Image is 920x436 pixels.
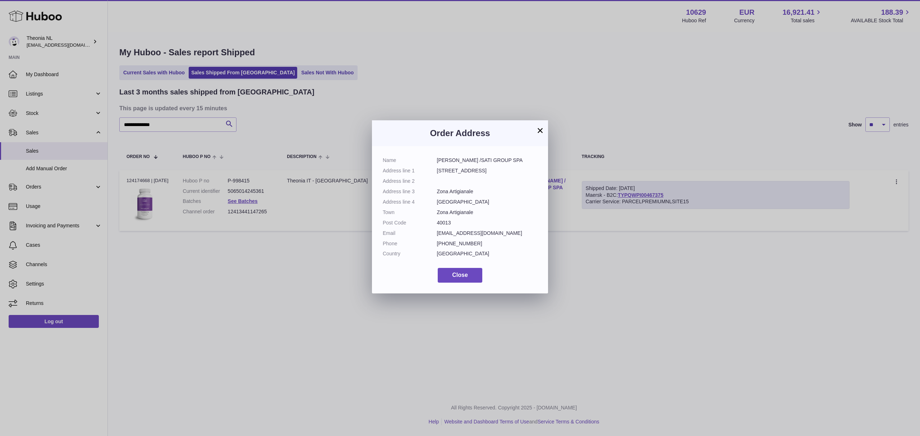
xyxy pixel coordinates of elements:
[536,126,544,135] button: ×
[383,240,437,247] dt: Phone
[383,199,437,205] dt: Address line 4
[383,157,437,164] dt: Name
[437,240,538,247] dd: [PHONE_NUMBER]
[437,209,538,216] dd: Zona Artigianale
[383,230,437,237] dt: Email
[437,250,538,257] dd: [GEOGRAPHIC_DATA]
[383,167,437,174] dt: Address line 1
[383,127,537,139] h3: Order Address
[383,188,437,195] dt: Address line 3
[383,209,437,216] dt: Town
[383,250,437,257] dt: Country
[437,188,538,195] dd: Zona Artigianale
[437,157,538,164] dd: [PERSON_NAME] /SATI GROUP SPA
[383,178,437,185] dt: Address line 2
[452,272,468,278] span: Close
[437,167,538,174] dd: [STREET_ADDRESS]
[437,219,538,226] dd: 40013
[383,219,437,226] dt: Post Code
[437,230,538,237] dd: [EMAIL_ADDRESS][DOMAIN_NAME]
[438,268,482,283] button: Close
[437,199,538,205] dd: [GEOGRAPHIC_DATA]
